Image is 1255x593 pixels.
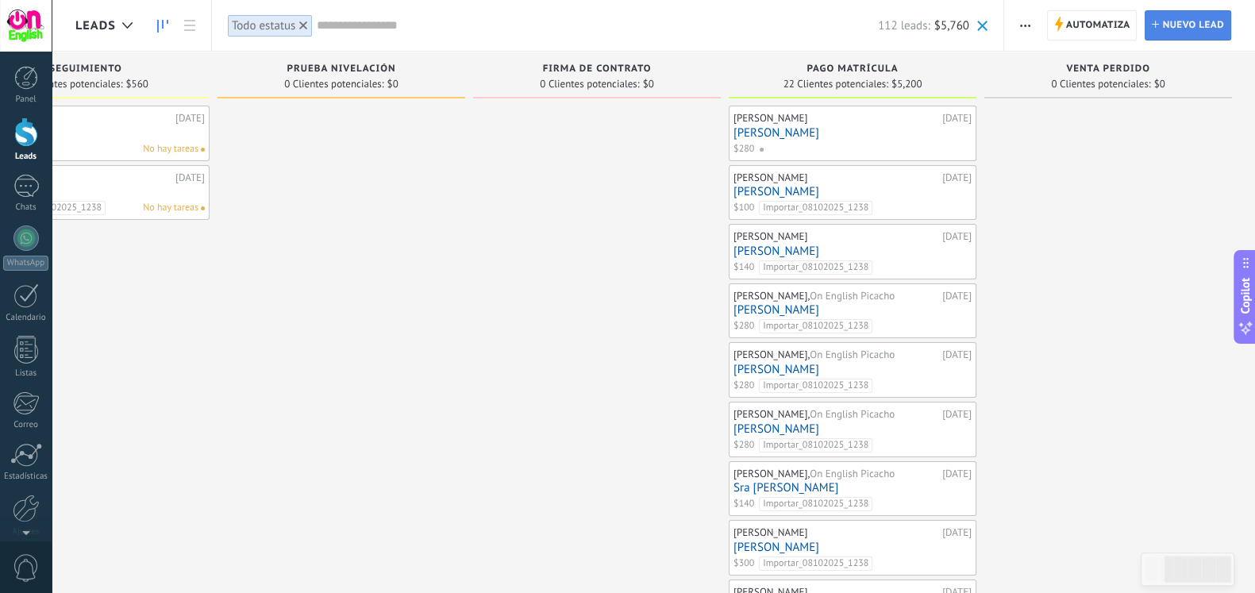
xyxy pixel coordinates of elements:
a: [PERSON_NAME] [733,245,972,258]
span: 112 leads: [878,18,930,33]
a: [PERSON_NAME] [733,363,972,376]
span: $280 [733,319,754,333]
div: Todo estatus [232,18,296,33]
a: Sra [PERSON_NAME] [733,481,972,495]
div: [DATE] [942,290,972,302]
a: Leads [149,10,176,41]
span: 0 Clientes potenciales: [1051,79,1150,89]
button: Más [1014,10,1037,40]
span: Seguimiento [49,64,121,75]
div: WhatsApp [3,256,48,271]
span: No hay tareas [143,201,198,215]
span: 22 Clientes potenciales: [783,79,888,89]
span: $100 [733,201,754,215]
span: On English Picacho [810,467,895,480]
span: $140 [733,260,754,275]
div: [PERSON_NAME], [733,290,938,302]
div: Prueba Nivelación [225,64,457,77]
span: Importar_08102025_1238 [759,438,872,452]
div: Firma de contrato [481,64,713,77]
a: Lista [176,10,203,41]
div: [PERSON_NAME] [733,230,938,243]
span: Firma de contrato [543,64,652,75]
span: $0 [387,79,398,89]
a: [PERSON_NAME] [733,185,972,198]
a: [PERSON_NAME] [733,126,972,140]
span: $5,760 [934,18,969,33]
span: $300 [733,556,754,571]
span: $280 [733,142,754,156]
div: [DATE] [942,408,972,421]
div: Listas [3,368,49,379]
span: Importar_08102025_1238 [759,201,872,215]
span: Nuevo lead [1162,11,1224,40]
div: [DATE] [175,112,205,125]
span: On English Picacho [810,407,895,421]
div: [PERSON_NAME] [733,171,938,184]
div: [PERSON_NAME] [733,526,938,539]
span: Prueba Nivelación [287,64,396,75]
a: [PERSON_NAME] [733,541,972,554]
div: Panel [3,94,49,105]
span: On English Picacho [810,289,895,302]
div: Leads [3,152,49,162]
span: $0 [643,79,654,89]
span: $5,200 [891,79,922,89]
span: No hay nada asignado [201,148,205,152]
span: Importar_08102025_1238 [759,319,872,333]
span: Importar_08102025_1238 [759,556,872,571]
div: [DATE] [175,171,205,184]
div: [PERSON_NAME], [733,468,938,480]
div: Correo [3,420,49,430]
div: [PERSON_NAME] [733,112,938,125]
span: Importar_08102025_1238 [759,497,872,511]
span: Leads [75,18,116,33]
span: Pago Matrícula [807,64,898,75]
span: Importar_08102025_1238 [759,260,872,275]
div: [PERSON_NAME], [733,348,938,361]
span: No hay nada asignado [201,206,205,210]
span: Copilot [1238,277,1253,314]
span: $0 [1154,79,1165,89]
span: Venta Perdido [1066,64,1149,75]
a: Automatiza [1047,10,1138,40]
div: Chats [3,202,49,213]
div: Pago Matrícula [737,64,968,77]
div: Calendario [3,313,49,323]
div: [DATE] [942,112,972,125]
span: On English Picacho [810,348,895,361]
div: [DATE] [942,526,972,539]
div: [PERSON_NAME], [733,408,938,421]
a: [PERSON_NAME] [733,303,972,317]
div: Venta Perdido [992,64,1224,77]
span: $280 [733,379,754,393]
div: [DATE] [942,348,972,361]
div: [DATE] [942,171,972,184]
span: Automatiza [1066,11,1130,40]
div: [DATE] [942,468,972,480]
span: No hay tareas [143,142,198,156]
div: [DATE] [942,230,972,243]
span: $140 [733,497,754,511]
span: 2 Clientes potenciales: [23,79,122,89]
span: $280 [733,438,754,452]
span: 0 Clientes potenciales: [284,79,383,89]
span: Importar_08102025_1238 [759,379,872,393]
div: Estadísticas [3,472,49,482]
span: 0 Clientes potenciales: [540,79,639,89]
a: Nuevo lead [1145,10,1231,40]
a: [PERSON_NAME] [733,422,972,436]
span: $560 [125,79,148,89]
